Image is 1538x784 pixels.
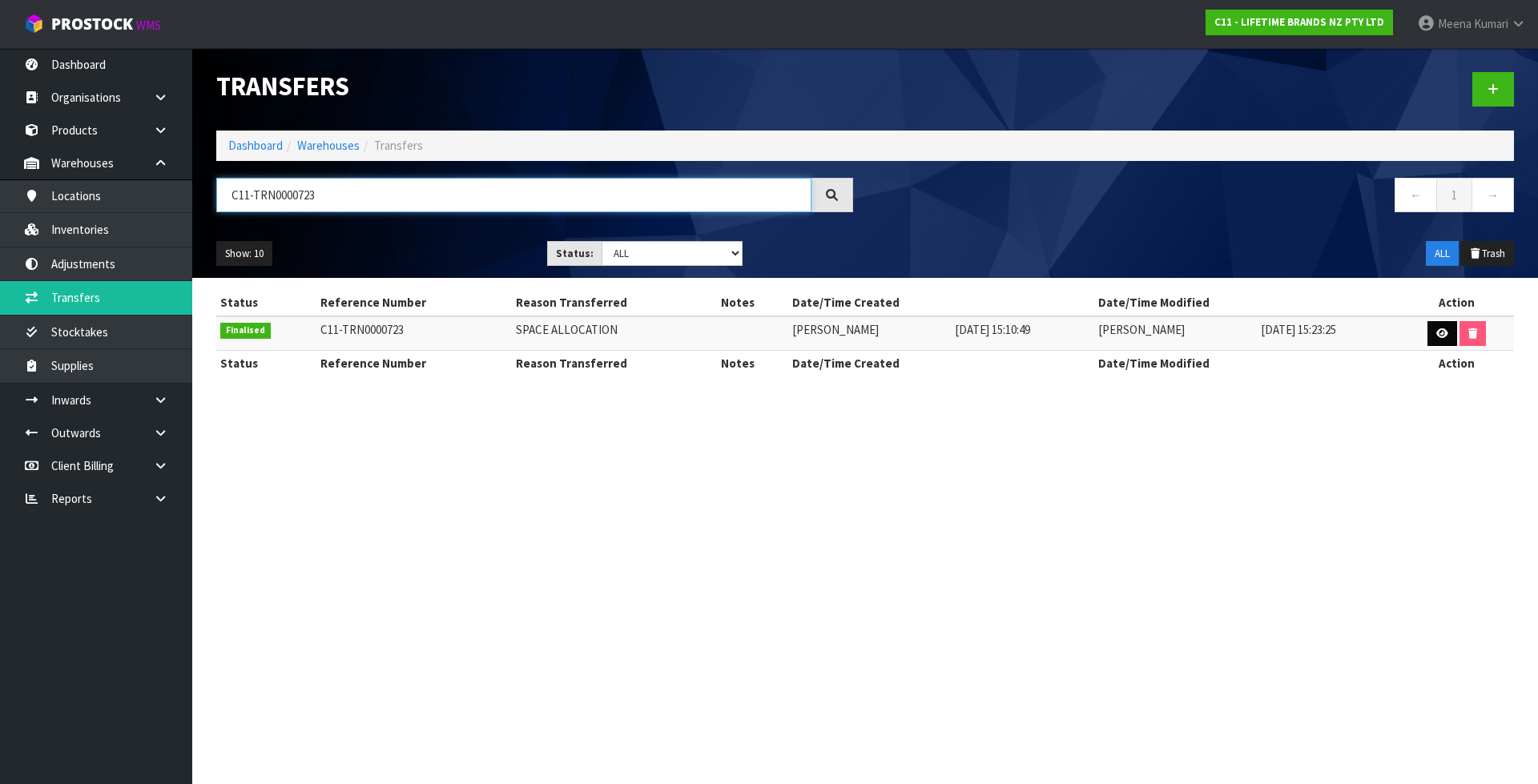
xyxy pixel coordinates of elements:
[1094,316,1257,351] td: [PERSON_NAME]
[297,138,360,153] a: Warehouses
[316,351,512,376] th: Reference Number
[788,351,1094,376] th: Date/Time Created
[216,351,316,376] th: Status
[512,316,717,351] td: SPACE ALLOCATION
[1399,290,1514,316] th: Action
[216,72,853,101] h1: Transfers
[316,316,512,351] td: C11-TRN0000723
[1474,16,1508,31] span: Kumari
[1436,178,1472,212] a: 1
[1094,290,1400,316] th: Date/Time Modified
[1094,351,1400,376] th: Date/Time Modified
[374,138,423,153] span: Transfers
[512,351,717,376] th: Reason Transferred
[556,247,594,260] strong: Status:
[1206,10,1393,35] a: C11 - LIFETIME BRANDS NZ PTY LTD
[216,178,811,212] input: Search transfers
[316,290,512,316] th: Reference Number
[1426,241,1459,267] button: ALL
[788,290,1094,316] th: Date/Time Created
[216,290,316,316] th: Status
[24,14,44,34] img: cube-alt.png
[512,290,717,316] th: Reason Transferred
[877,178,1514,217] nav: Page navigation
[1257,316,1400,351] td: [DATE] 15:23:25
[1395,178,1437,212] a: ←
[136,18,161,33] small: WMS
[1472,178,1514,212] a: →
[951,316,1094,351] td: [DATE] 15:10:49
[1438,16,1472,31] span: Meena
[220,323,271,339] span: Finalised
[216,241,272,267] button: Show: 10
[717,290,788,316] th: Notes
[228,138,283,153] a: Dashboard
[1399,351,1514,376] th: Action
[1460,241,1514,267] button: Trash
[1214,15,1384,29] strong: C11 - LIFETIME BRANDS NZ PTY LTD
[717,351,788,376] th: Notes
[788,316,951,351] td: [PERSON_NAME]
[51,14,133,34] span: ProStock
